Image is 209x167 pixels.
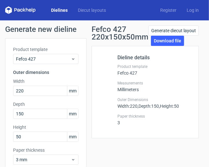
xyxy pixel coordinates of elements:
[13,78,78,84] label: Width
[117,114,191,125] div: 3
[117,97,191,102] label: Outer Dimensions
[67,86,78,96] span: mm
[13,147,78,153] label: Paper thickness
[67,109,78,119] span: mm
[13,69,78,76] h3: Outer dimensions
[46,7,73,13] a: Dielines
[117,104,138,109] span: Width : 220
[155,7,182,13] a: Register
[182,7,204,13] a: Log in
[117,54,191,62] h2: Dieline details
[73,7,111,13] a: Diecut layouts
[16,156,71,163] span: 3 mm
[13,101,78,107] label: Depth
[117,81,191,86] label: Measurements
[117,64,191,69] label: Product template
[138,104,159,109] span: , Depth : 150
[117,64,191,76] div: Fefco 427
[92,25,148,41] h1: Fefco 427 220x150x50mm
[151,36,184,46] a: Download file
[67,132,78,142] span: mm
[117,81,191,92] div: Millimeters
[159,104,179,109] span: , Height : 50
[148,25,199,36] a: Generate diecut layout
[5,25,204,33] h1: Generate new dieline
[16,56,71,62] span: Fefco 427
[13,46,78,53] label: Product template
[117,114,191,119] label: Paper thickness
[13,124,78,130] label: Height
